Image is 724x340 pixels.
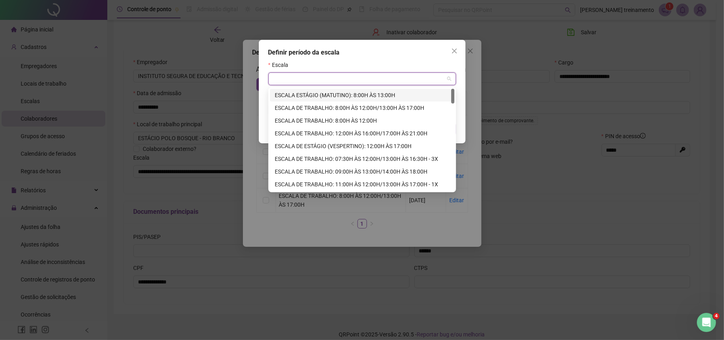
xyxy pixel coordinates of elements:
div: ESCALA DE TRABALHO: 07:30H ÀS 12:00H/13:00H ÀS 16:30H - 3X [270,152,454,165]
div: ESCALA DE TRABALHO: 11:00H ÀS 12:00H/13:00H ÀS 17:00H - 1X [270,178,454,191]
div: ESCALA DE TRABALHO: 12:00H ÀS 16:00H/17:00H ÀS 21:00H [275,129,450,138]
iframe: Intercom live chat [697,313,716,332]
span: 4 [713,313,720,319]
span: close [451,48,458,54]
div: ESCALA DE TRABALHO: 09:00H ÀS 13:00H/14:00H ÀS 18:00H [275,167,450,176]
div: ESCALA DE TRABALHO: 8:00H ÀS 12:00H/13:00H ÀS 17:00H [270,102,454,114]
label: Escala [268,61,293,69]
div: ESCALA DE ESTÁGIO (VESPERTINO): 12:00H ÀS 17:00H [275,142,450,150]
div: ESCALA DE TRABALHO: 09:00H ÀS 13:00H/14:00H ÀS 18:00H [270,165,454,178]
div: ESCALA DE TRABALHO: 11:00H ÀS 12:00H/13:00H ÀS 17:00H - 1X [275,180,450,189]
div: ESCALA DE TRABALHO: 07:30H ÀS 12:00H/13:00H ÀS 16:30H - 3X [275,154,450,163]
div: ESCALA DE TRABALHO: 12:00H ÀS 16:00H/17:00H ÀS 21:00H [270,127,454,140]
div: ESCALA ESTÁGIO (MATUTINO): 8:00H ÀS 13:00H [270,89,454,102]
div: ESCALA DE TRABALHO: 8:00H ÀS 12:00H/13:00H ÀS 17:00H [275,104,450,112]
div: Definir período da escala [268,48,456,57]
div: ESCALA DE ESTÁGIO (VESPERTINO): 12:00H ÀS 17:00H [270,140,454,152]
button: Close [448,45,461,57]
div: ESCALA ESTÁGIO (MATUTINO): 8:00H ÀS 13:00H [275,91,450,100]
div: ESCALA DE TRABALHO: 8:00H ÀS 12:00H [275,116,450,125]
div: ESCALA DE TRABALHO: 8:00H ÀS 12:00H [270,114,454,127]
